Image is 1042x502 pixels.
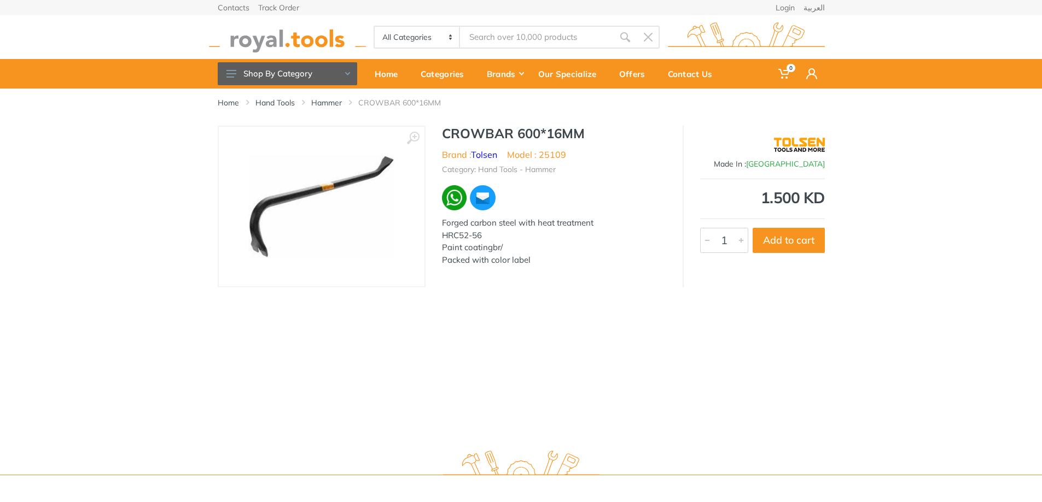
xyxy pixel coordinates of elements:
li: Category: Hand Tools - Hammer [442,164,556,175]
button: Add to cart [753,228,825,253]
a: العربية [804,4,825,11]
span: 0 [787,64,795,72]
li: Brand : [442,148,497,161]
a: Our Specialize [531,59,612,88]
a: 0 [771,59,799,88]
img: wa.webp [442,185,467,210]
li: Model : 25109 [507,148,566,161]
a: Hammer [311,97,342,108]
img: Royal Tools - CROWBAR 600*16MM [248,155,394,258]
img: Tolsen [774,131,825,158]
div: Made In : [700,158,825,170]
select: Category [375,27,461,48]
div: Categories [413,62,479,85]
img: royal.tools Logo [443,451,599,481]
div: Our Specialize [531,62,612,85]
a: Home [367,59,413,88]
img: royal.tools Logo [209,22,366,52]
div: 1.500 KD [700,190,825,205]
div: Forged carbon steel with heat treatment HRC52-56 Paint coatingbr/ Packed with color label [442,217,666,266]
nav: breadcrumb [218,97,825,108]
div: Brands [479,62,531,85]
input: Site search [460,26,613,49]
a: Categories [413,59,479,88]
a: Login [776,4,795,11]
li: CROWBAR 600*16MM [358,97,457,108]
div: Contact Us [660,62,727,85]
a: Contacts [218,4,249,11]
a: Offers [612,59,660,88]
div: Home [367,62,413,85]
a: Track Order [258,4,299,11]
button: Shop By Category [218,62,357,85]
span: [GEOGRAPHIC_DATA] [746,159,825,169]
a: Hand Tools [255,97,295,108]
img: royal.tools Logo [668,22,825,52]
h1: CROWBAR 600*16MM [442,126,666,141]
div: Offers [612,62,660,85]
a: Home [218,97,239,108]
a: Tolsen [471,149,497,160]
a: Contact Us [660,59,727,88]
img: ma.webp [469,184,497,212]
